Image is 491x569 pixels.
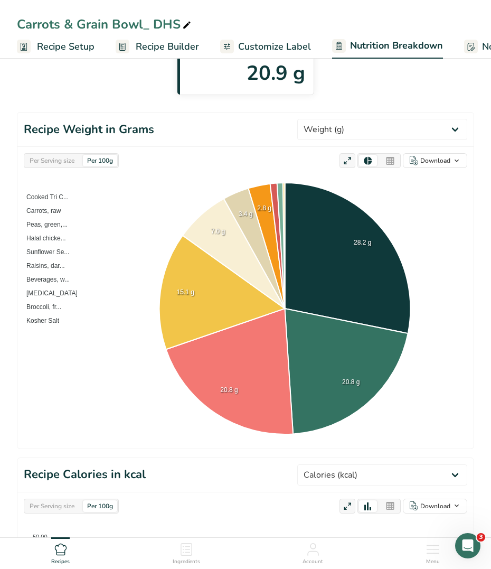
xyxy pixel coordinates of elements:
[18,207,61,214] span: Carrots, raw
[403,153,467,168] button: Download
[17,35,95,59] a: Recipe Setup
[303,538,323,566] a: Account
[403,499,467,514] button: Download
[24,121,154,138] h1: Recipe Weight in Grams
[24,466,146,483] h1: Recipe Calories in kcal
[173,558,200,566] span: Ingredients
[18,290,78,297] span: [MEDICAL_DATA]
[37,40,95,54] span: Recipe Setup
[17,15,193,34] div: Carrots & Grain Bowl_ DHS
[18,248,69,256] span: Sunflower Se...
[332,34,443,59] a: Nutrition Breakdown
[455,533,480,558] iframe: Intercom live chat
[477,533,485,542] span: 3
[173,538,200,566] a: Ingredients
[83,500,117,512] div: Per 100g
[18,235,66,242] span: Halal chicke...
[83,155,117,166] div: Per 100g
[303,558,323,566] span: Account
[220,35,311,59] a: Customize Label
[18,221,68,228] span: Peas, green,...
[18,317,59,324] span: Kosher Salt
[18,303,61,311] span: Broccoli, fr...
[18,193,69,201] span: Cooked Tri C...
[25,155,79,166] div: Per Serving size
[238,40,311,54] span: Customize Label
[136,40,199,54] span: Recipe Builder
[33,533,48,539] tspan: 50.00
[420,156,450,165] div: Download
[18,276,70,283] span: Beverages, w...
[51,558,70,566] span: Recipes
[25,500,79,512] div: Per Serving size
[420,501,450,511] div: Download
[247,58,305,88] span: 20.9 g
[51,538,70,566] a: Recipes
[426,558,440,566] span: Menu
[18,262,65,269] span: Raisins, dar...
[116,35,199,59] a: Recipe Builder
[350,39,443,53] span: Nutrition Breakdown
